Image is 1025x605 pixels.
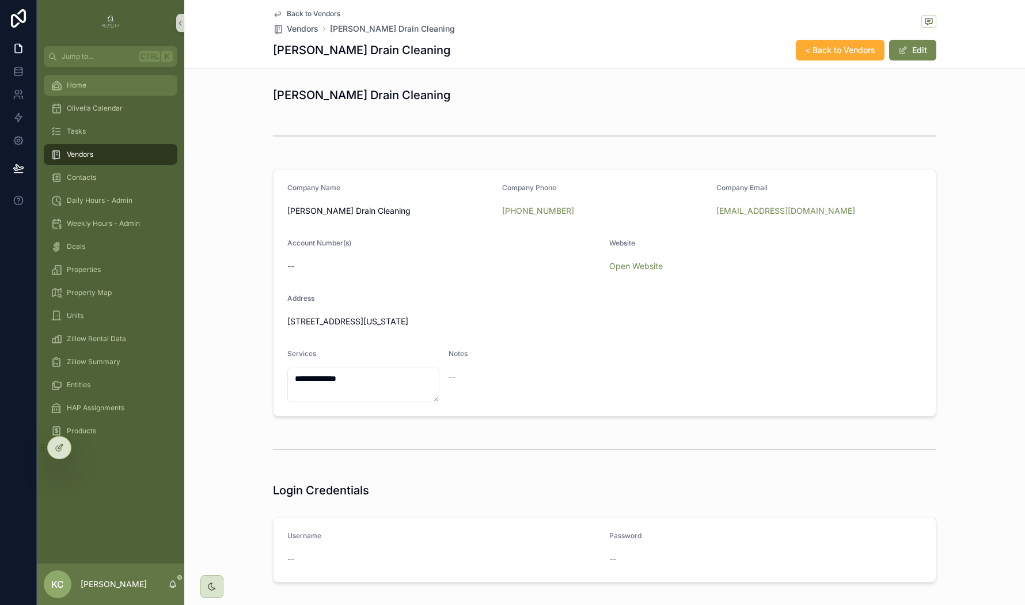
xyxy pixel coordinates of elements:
span: K [162,52,172,61]
a: Daily Hours - Admin [44,190,177,211]
span: Password [609,531,641,540]
span: KC [51,577,64,591]
a: Property Map [44,282,177,303]
a: Tasks [44,121,177,142]
a: Zillow Rental Data [44,328,177,349]
span: [STREET_ADDRESS][US_STATE] [287,316,922,327]
span: Vendors [287,23,318,35]
span: Weekly Hours - Admin [67,219,140,228]
span: Account Number(s) [287,239,351,247]
h1: Login Credentials [273,482,369,498]
a: Weekly Hours - Admin [44,213,177,234]
span: -- [449,371,455,383]
a: Properties [44,259,177,280]
span: [PERSON_NAME] Drain Cleaning [287,205,493,217]
a: [EMAIL_ADDRESS][DOMAIN_NAME] [716,205,855,217]
a: Units [44,305,177,326]
span: Zillow Summary [67,357,120,366]
a: Deals [44,236,177,257]
div: scrollable content [37,67,184,456]
span: Olivella Calendar [67,104,123,113]
h1: [PERSON_NAME] Drain Cleaning [273,42,450,58]
span: Property Map [67,288,112,297]
span: Jump to... [62,52,135,61]
span: Properties [67,265,101,274]
a: Home [44,75,177,96]
span: Company Phone [502,183,556,192]
span: Daily Hours - Admin [67,196,132,205]
a: Open Website [609,261,663,271]
span: Website [609,239,635,247]
span: HAP Assignments [67,403,124,413]
span: Username [287,531,321,540]
span: -- [609,553,616,565]
span: Vendors [67,150,93,159]
a: Entities [44,375,177,395]
a: [PERSON_NAME] Drain Cleaning [330,23,455,35]
span: Back to Vendors [287,9,340,18]
span: Units [67,311,83,320]
span: Company Email [716,183,768,192]
span: < Back to Vendors [805,44,875,56]
button: Edit [889,40,936,60]
a: Zillow Summary [44,351,177,372]
span: Notes [449,349,468,358]
button: < Back to Vendors [796,40,884,60]
span: -- [287,260,294,272]
span: -- [287,553,294,565]
img: App logo [101,14,120,32]
span: Deals [67,242,85,251]
a: HAP Assignments [44,398,177,418]
span: Tasks [67,127,86,136]
a: Vendors [273,23,318,35]
a: [PHONE_NUMBER] [502,205,574,217]
a: Vendors [44,144,177,165]
a: Contacts [44,167,177,188]
span: Services [287,349,316,358]
p: [PERSON_NAME] [81,578,147,590]
a: Olivella Calendar [44,98,177,119]
span: Contacts [67,173,96,182]
a: Back to Vendors [273,9,340,18]
span: Company Name [287,183,340,192]
span: Address [287,294,314,302]
h1: [PERSON_NAME] Drain Cleaning [273,87,450,103]
span: Home [67,81,86,90]
span: Products [67,426,96,436]
a: Products [44,421,177,441]
span: Zillow Rental Data [67,334,126,343]
span: Ctrl [139,51,160,62]
button: Jump to...CtrlK [44,46,177,67]
span: Entities [67,380,90,390]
